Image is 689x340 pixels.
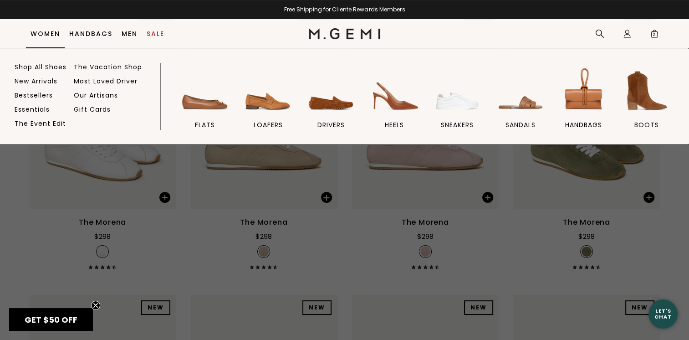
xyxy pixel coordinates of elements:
[432,65,483,116] img: sneakers
[177,65,233,144] a: flats
[556,65,612,144] a: handbags
[441,121,474,129] span: sneakers
[122,30,138,37] a: Men
[147,30,164,37] a: Sale
[15,105,50,113] a: Essentials
[15,63,66,71] a: Shop All Shoes
[74,91,118,99] a: Our Artisans
[429,65,485,144] a: sneakers
[9,308,93,331] div: GET $50 OFFClose teaser
[309,28,380,39] img: M.Gemi
[369,65,420,116] img: heels
[558,65,609,116] img: handbags
[91,301,100,310] button: Close teaser
[634,121,659,129] span: BOOTS
[650,31,659,40] span: 2
[74,77,138,85] a: Most Loved Driver
[385,121,404,129] span: heels
[240,65,296,144] a: loafers
[621,65,672,116] img: BOOTS
[15,77,57,85] a: New Arrivals
[242,65,293,116] img: loafers
[565,121,602,129] span: handbags
[25,314,77,325] span: GET $50 OFF
[195,121,215,129] span: flats
[31,30,60,37] a: Women
[306,65,357,116] img: drivers
[505,121,536,129] span: sandals
[179,65,230,116] img: flats
[253,121,282,129] span: loafers
[303,65,359,144] a: drivers
[648,308,678,319] div: Let's Chat
[69,30,112,37] a: Handbags
[495,65,546,116] img: sandals
[15,119,66,128] a: The Event Edit
[317,121,345,129] span: drivers
[619,65,675,144] a: BOOTS
[74,105,111,113] a: Gift Cards
[74,63,142,71] a: The Vacation Shop
[493,65,549,144] a: sandals
[15,91,53,99] a: Bestsellers
[366,65,422,144] a: heels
